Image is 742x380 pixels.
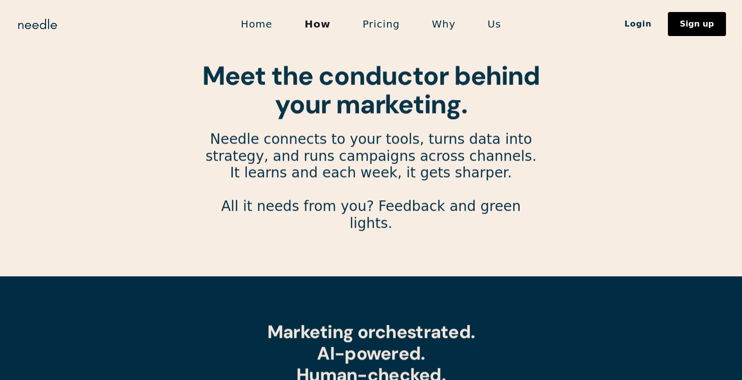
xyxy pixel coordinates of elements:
a: Login [608,16,668,33]
a: Us [472,14,517,35]
div: Sign up [680,20,714,28]
a: How [288,14,346,35]
strong: Meet the conductor behind your marketing. [202,59,539,121]
a: Sign up [668,12,726,36]
a: Pricing [346,14,416,35]
a: Why [416,14,472,35]
p: Needle connects to your tools, turns data into strategy, and runs campaigns across channels. It l... [201,131,541,249]
a: Home [225,14,288,35]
